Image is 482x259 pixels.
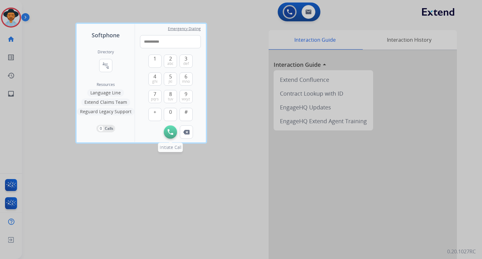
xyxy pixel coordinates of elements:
[152,79,158,84] span: ghi
[185,108,188,116] span: #
[148,55,162,68] button: 1
[105,126,113,131] p: Calls
[148,90,162,103] button: 7pqrs
[87,89,124,97] button: Language Line
[153,73,156,80] span: 4
[81,98,130,106] button: Extend Claims Team
[182,79,190,84] span: mno
[185,73,187,80] span: 6
[77,108,135,115] button: Reguard Legacy Support
[148,108,162,121] button: +
[169,73,172,80] span: 5
[164,108,177,121] button: 0
[169,79,172,84] span: jkl
[164,125,177,139] button: Initiate Call
[92,31,120,40] span: Softphone
[164,90,177,103] button: 8tuv
[182,97,190,102] span: wxyz
[164,55,177,68] button: 2abc
[98,50,114,55] h2: Directory
[98,126,104,131] p: 0
[168,97,173,102] span: tuv
[160,144,181,150] span: Initiate Call
[179,108,193,121] button: #
[102,62,110,69] mat-icon: connect_without_contact
[169,90,172,98] span: 8
[185,55,187,62] span: 3
[169,55,172,62] span: 2
[96,125,115,132] button: 0Calls
[168,129,173,135] img: call-button
[167,61,174,66] span: abc
[153,108,156,116] span: +
[97,82,115,87] span: Resources
[169,108,172,116] span: 0
[447,248,476,255] p: 0.20.1027RC
[183,130,190,135] img: call-button
[148,72,162,86] button: 4ghi
[185,90,187,98] span: 9
[183,61,189,66] span: def
[151,97,159,102] span: pqrs
[168,26,201,31] span: Emergency Dialing
[179,90,193,103] button: 9wxyz
[164,72,177,86] button: 5jkl
[179,72,193,86] button: 6mno
[153,90,156,98] span: 7
[179,55,193,68] button: 3def
[153,55,156,62] span: 1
